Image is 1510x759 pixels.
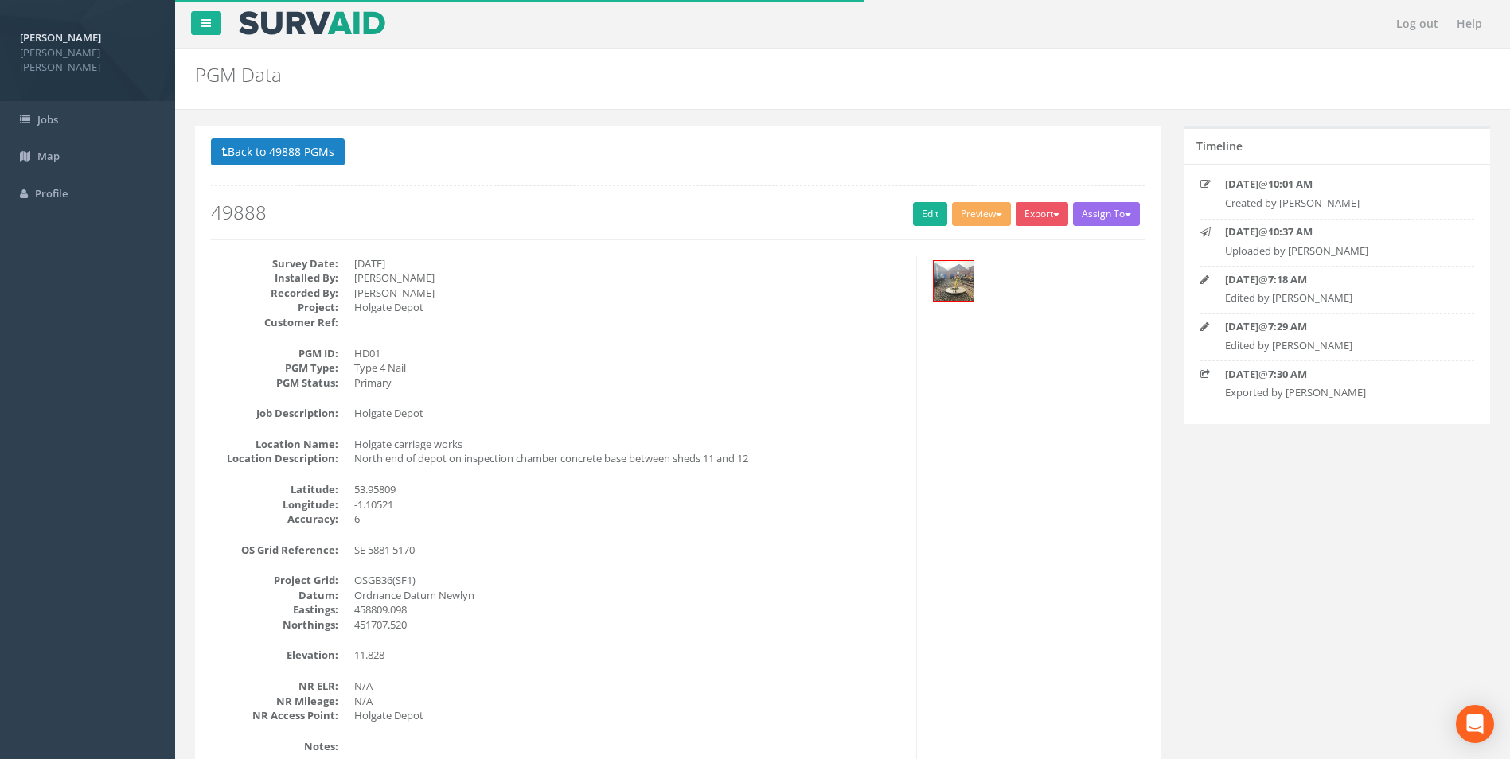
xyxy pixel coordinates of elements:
dt: Location Name: [211,437,338,452]
p: @ [1225,177,1450,192]
span: Map [37,149,60,163]
dt: NR Mileage: [211,694,338,709]
strong: [DATE] [1225,319,1258,333]
h2: PGM Data [195,64,1270,85]
strong: 7:30 AM [1268,367,1307,381]
dt: Location Description: [211,451,338,466]
strong: [DATE] [1225,272,1258,286]
button: Preview [952,202,1011,226]
dt: Survey Date: [211,256,338,271]
p: @ [1225,272,1450,287]
dd: OSGB36(SF1) [354,573,904,588]
strong: [DATE] [1225,367,1258,381]
dd: Ordnance Datum Newlyn [354,588,904,603]
dd: Holgate Depot [354,300,904,315]
dd: North end of depot on inspection chamber concrete base between sheds 11 and 12 [354,451,904,466]
dd: 451707.520 [354,617,904,632]
dd: Primary [354,376,904,391]
dd: [PERSON_NAME] [354,271,904,286]
p: @ [1225,224,1450,239]
img: 3b253e68-fb9f-555c-ca7a-9e524714455e_8b4d5b31-6da3-e490-17fb-47c29f54a6fa_thumb.jpg [934,261,974,301]
dd: SE 5881 5170 [354,543,904,558]
dt: Elevation: [211,648,338,663]
a: Edit [913,202,947,226]
dd: N/A [354,679,904,694]
dd: 11.828 [354,648,904,663]
button: Assign To [1073,202,1140,226]
dd: 6 [354,512,904,527]
dd: [PERSON_NAME] [354,286,904,301]
dt: Project: [211,300,338,315]
dd: HD01 [354,346,904,361]
p: Edited by [PERSON_NAME] [1225,338,1450,353]
strong: [DATE] [1225,224,1258,239]
dd: 53.95809 [354,482,904,497]
dd: N/A [354,694,904,709]
dt: Latitude: [211,482,338,497]
p: Created by [PERSON_NAME] [1225,196,1450,211]
span: Profile [35,186,68,200]
dd: [DATE] [354,256,904,271]
dt: PGM Status: [211,376,338,391]
dt: Recorded By: [211,286,338,301]
dt: PGM Type: [211,360,338,376]
p: @ [1225,319,1450,334]
p: @ [1225,367,1450,382]
dt: Project Grid: [211,573,338,588]
strong: 7:18 AM [1268,272,1307,286]
dd: Holgate carriage works [354,437,904,452]
dd: -1.10521 [354,497,904,512]
h5: Timeline [1196,140,1243,152]
span: Jobs [37,112,58,127]
dd: 458809.098 [354,602,904,617]
dt: Northings: [211,617,338,632]
dt: OS Grid Reference: [211,543,338,558]
dt: Eastings: [211,602,338,617]
dt: Longitude: [211,497,338,512]
dt: PGM ID: [211,346,338,361]
p: Edited by [PERSON_NAME] [1225,290,1450,306]
dd: Type 4 Nail [354,360,904,376]
div: Open Intercom Messenger [1456,705,1494,743]
span: [PERSON_NAME] [PERSON_NAME] [20,45,155,75]
button: Export [1016,202,1068,226]
dt: NR Access Point: [211,708,338,723]
dt: Installed By: [211,271,338,286]
dt: Accuracy: [211,512,338,527]
strong: 7:29 AM [1268,319,1307,333]
dt: NR ELR: [211,679,338,694]
dd: Holgate Depot [354,708,904,723]
dt: Customer Ref: [211,315,338,330]
dt: Notes: [211,739,338,754]
p: Exported by [PERSON_NAME] [1225,385,1450,400]
dt: Job Description: [211,406,338,421]
p: Uploaded by [PERSON_NAME] [1225,243,1450,259]
strong: 10:37 AM [1268,224,1313,239]
a: [PERSON_NAME] [PERSON_NAME] [PERSON_NAME] [20,26,155,75]
dd: Holgate Depot [354,406,904,421]
dt: Datum: [211,588,338,603]
button: Back to 49888 PGMs [211,138,345,165]
strong: 10:01 AM [1268,177,1313,191]
h2: 49888 [211,202,1145,223]
strong: [DATE] [1225,177,1258,191]
strong: [PERSON_NAME] [20,30,101,45]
